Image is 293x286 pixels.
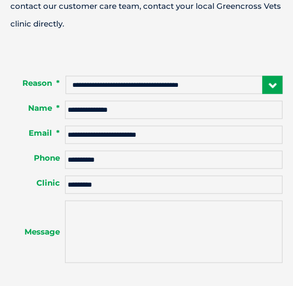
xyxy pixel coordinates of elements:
[10,178,65,188] label: Clinic
[10,128,65,138] label: Email
[10,103,65,113] label: Name
[10,78,65,88] label: Reason
[10,227,65,237] label: Message
[10,153,65,163] label: Phone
